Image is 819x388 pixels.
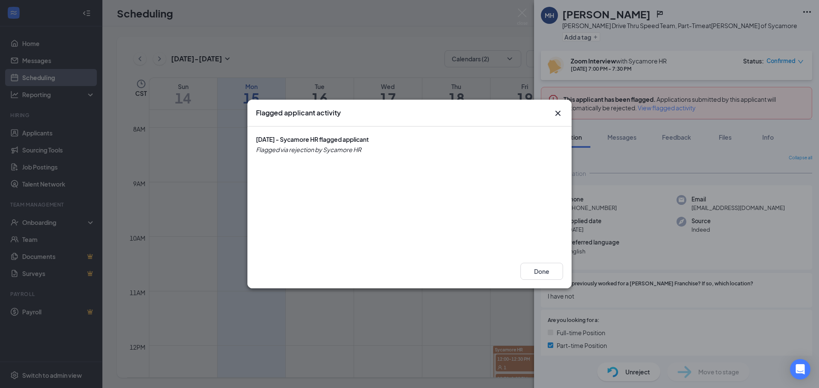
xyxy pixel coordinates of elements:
div: Flagged applicant activity [256,108,341,118]
button: Done [520,263,563,280]
svg: Cross [553,108,563,118]
div: Flagged via rejection by Sycamore HR [256,145,563,154]
button: Close [553,108,563,118]
div: Open Intercom Messenger [790,359,810,379]
div: [DATE] - Sycamore HR flagged applicant [256,135,563,144]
